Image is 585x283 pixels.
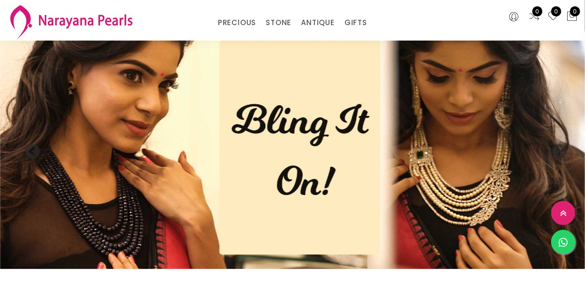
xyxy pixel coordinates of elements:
a: GIFTS [344,15,367,30]
a: 0 [528,11,540,23]
a: STONE [266,15,291,30]
a: 0 [547,11,559,23]
a: ANTIQUE [301,15,335,30]
span: 0 [532,6,542,16]
span: 0 [570,6,580,16]
button: Next [551,144,561,154]
span: 0 [551,6,561,16]
button: 0 [566,11,578,23]
a: PRECIOUS [218,15,256,30]
button: Previous [24,144,34,154]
